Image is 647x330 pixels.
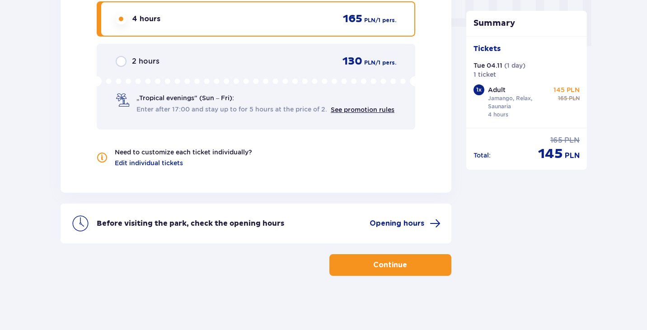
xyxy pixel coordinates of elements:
span: PLN [364,59,375,67]
a: See promotion rules [331,106,394,113]
span: 165 [550,135,563,145]
div: 1 x [474,84,484,95]
p: ( 1 day ) [504,61,525,70]
p: Before visiting the park, check the opening hours [97,218,284,228]
p: Jamango, Relax, Saunaria [488,94,550,111]
span: PLN [565,151,580,161]
span: 165 [343,12,362,26]
p: Total : [474,151,491,160]
span: Enter after 17:00 and stay up to for 5 hours at the price of 2. [136,105,327,114]
a: Opening hours [370,218,441,229]
span: PLN [569,94,580,102]
p: Summary [466,18,587,29]
p: Adult [488,85,506,94]
span: 130 [342,55,362,68]
p: Continue [373,260,407,270]
p: Tue 04.11 [474,61,502,70]
button: Continue [329,254,451,276]
span: „Tropical evenings" (Sun – Fri): [136,93,234,102]
span: 165 [558,94,567,102]
p: 1 ticket [474,70,496,79]
span: 2 hours [132,56,159,66]
p: Need to customize each ticket individually? [115,148,252,157]
span: PLN [364,16,375,24]
p: 145 PLN [553,85,580,94]
p: Tickets [474,44,501,54]
span: Opening hours [370,218,424,228]
span: PLN [564,135,580,145]
a: Edit individual tickets [115,158,183,167]
span: 4 hours [132,14,160,24]
span: 145 [538,145,563,163]
p: 4 hours [488,111,508,119]
span: / 1 pers. [375,59,396,67]
span: / 1 pers. [375,16,396,24]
